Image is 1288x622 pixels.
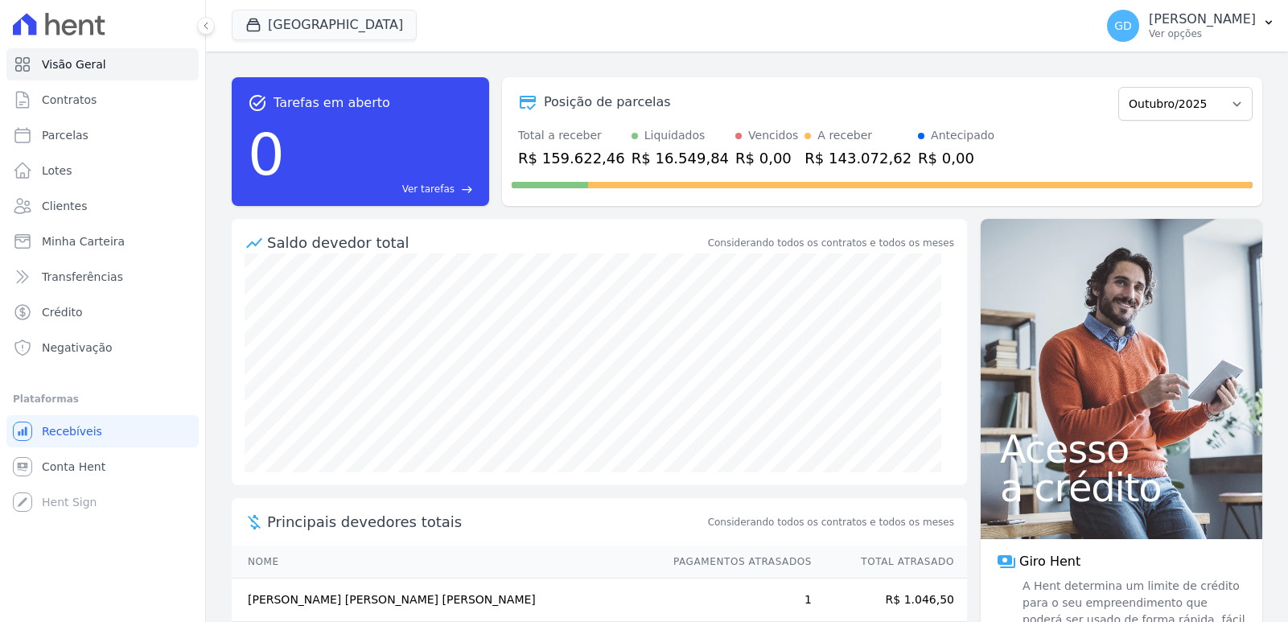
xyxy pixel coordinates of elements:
[42,233,125,249] span: Minha Carteira
[6,296,199,328] a: Crédito
[813,546,967,579] th: Total Atrasado
[267,232,705,253] div: Saldo devedor total
[6,332,199,364] a: Negativação
[42,340,113,356] span: Negativação
[6,119,199,151] a: Parcelas
[1019,552,1080,571] span: Giro Hent
[1000,468,1243,507] span: a crédito
[632,147,729,169] div: R$ 16.549,84
[544,93,671,112] div: Posição de parcelas
[42,459,105,475] span: Conta Hent
[6,261,199,293] a: Transferências
[274,93,390,113] span: Tarefas em aberto
[658,579,813,622] td: 1
[461,183,473,196] span: east
[6,451,199,483] a: Conta Hent
[13,389,192,409] div: Plataformas
[248,113,285,196] div: 0
[1000,430,1243,468] span: Acesso
[248,93,267,113] span: task_alt
[708,515,954,529] span: Considerando todos os contratos e todos os meses
[267,511,705,533] span: Principais devedores totais
[232,546,658,579] th: Nome
[817,127,872,144] div: A receber
[1149,11,1256,27] p: [PERSON_NAME]
[658,546,813,579] th: Pagamentos Atrasados
[918,147,994,169] div: R$ 0,00
[42,304,83,320] span: Crédito
[6,48,199,80] a: Visão Geral
[6,154,199,187] a: Lotes
[232,579,658,622] td: [PERSON_NAME] [PERSON_NAME] [PERSON_NAME]
[6,225,199,257] a: Minha Carteira
[1094,3,1288,48] button: GD [PERSON_NAME] Ver opções
[518,147,625,169] div: R$ 159.622,46
[42,198,87,214] span: Clientes
[748,127,798,144] div: Vencidos
[735,147,798,169] div: R$ 0,00
[42,163,72,179] span: Lotes
[232,10,417,40] button: [GEOGRAPHIC_DATA]
[804,147,911,169] div: R$ 143.072,62
[42,127,88,143] span: Parcelas
[518,127,625,144] div: Total a receber
[42,92,97,108] span: Contratos
[42,269,123,285] span: Transferências
[6,190,199,222] a: Clientes
[402,182,455,196] span: Ver tarefas
[644,127,706,144] div: Liquidados
[1114,20,1132,31] span: GD
[291,182,473,196] a: Ver tarefas east
[42,423,102,439] span: Recebíveis
[931,127,994,144] div: Antecipado
[813,579,967,622] td: R$ 1.046,50
[708,236,954,250] div: Considerando todos os contratos e todos os meses
[42,56,106,72] span: Visão Geral
[6,415,199,447] a: Recebíveis
[6,84,199,116] a: Contratos
[1149,27,1256,40] p: Ver opções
